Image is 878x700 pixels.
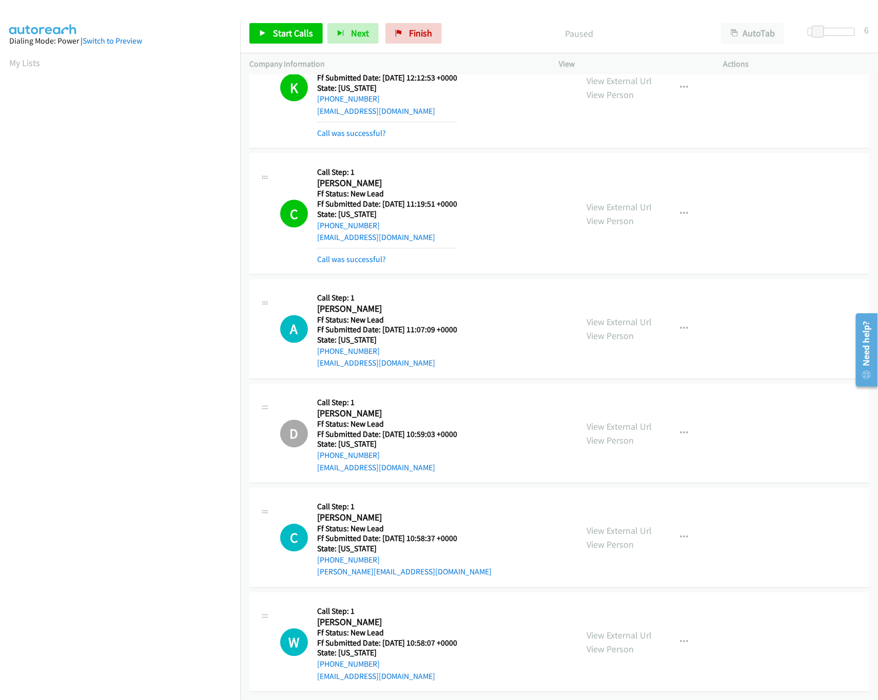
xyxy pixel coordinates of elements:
[587,316,652,328] a: View External Url
[456,27,703,41] p: Paused
[317,607,457,617] h5: Call Step: 1
[280,629,308,656] div: The call is yet to be attempted
[317,358,435,368] a: [EMAIL_ADDRESS][DOMAIN_NAME]
[587,330,634,342] a: View Person
[587,421,652,433] a: View External Url
[559,58,705,70] p: View
[385,23,442,44] a: Finish
[317,177,457,189] h2: [PERSON_NAME]
[317,648,457,658] h5: State: [US_STATE]
[317,73,457,83] h5: Ff Submitted Date: [DATE] 12:12:53 +0000
[280,200,308,228] h1: C
[317,128,386,138] a: Call was successful?
[317,512,492,524] h2: [PERSON_NAME]
[317,439,457,450] h5: State: [US_STATE]
[9,35,231,47] div: Dialing Mode: Power |
[273,27,313,39] span: Start Calls
[317,221,380,230] a: [PHONE_NUMBER]
[317,254,386,264] a: Call was successful?
[587,201,652,213] a: View External Url
[9,79,240,566] iframe: Dialpad
[317,94,380,104] a: [PHONE_NUMBER]
[280,420,308,448] h1: D
[317,325,457,335] h5: Ff Submitted Date: [DATE] 11:07:09 +0000
[317,408,457,420] h2: [PERSON_NAME]
[280,629,308,656] h1: W
[587,435,634,447] a: View Person
[9,57,40,69] a: My Lists
[317,419,457,430] h5: Ff Status: New Lead
[317,463,435,473] a: [EMAIL_ADDRESS][DOMAIN_NAME]
[317,672,435,682] a: [EMAIL_ADDRESS][DOMAIN_NAME]
[723,58,869,70] p: Actions
[280,315,308,343] h1: A
[409,27,432,39] span: Finish
[587,630,652,642] a: View External Url
[280,524,308,552] div: The call is yet to be attempted
[280,315,308,343] div: The call is yet to be attempted
[587,644,634,655] a: View Person
[249,23,323,44] a: Start Calls
[317,659,380,669] a: [PHONE_NUMBER]
[587,75,652,87] a: View External Url
[317,567,492,577] a: [PERSON_NAME][EMAIL_ADDRESS][DOMAIN_NAME]
[849,309,878,391] iframe: Resource Center
[317,209,457,219] h5: State: [US_STATE]
[317,534,492,544] h5: Ff Submitted Date: [DATE] 10:58:37 +0000
[317,347,380,356] a: [PHONE_NUMBER]
[317,451,380,461] a: [PHONE_NUMBER]
[317,555,380,565] a: [PHONE_NUMBER]
[317,628,457,638] h5: Ff Status: New Lead
[317,524,492,534] h5: Ff Status: New Lead
[587,89,634,101] a: View Person
[721,23,785,44] button: AutoTab
[280,524,308,552] h1: C
[317,189,457,199] h5: Ff Status: New Lead
[587,215,634,227] a: View Person
[317,638,457,649] h5: Ff Submitted Date: [DATE] 10:58:07 +0000
[317,167,457,177] h5: Call Step: 1
[280,74,308,102] h1: K
[317,502,492,512] h5: Call Step: 1
[317,83,457,93] h5: State: [US_STATE]
[317,232,435,242] a: [EMAIL_ADDRESS][DOMAIN_NAME]
[317,106,435,116] a: [EMAIL_ADDRESS][DOMAIN_NAME]
[327,23,379,44] button: Next
[249,58,541,70] p: Company Information
[317,398,457,408] h5: Call Step: 1
[864,23,869,37] div: 6
[317,544,492,554] h5: State: [US_STATE]
[351,27,369,39] span: Next
[587,525,652,537] a: View External Url
[317,335,457,346] h5: State: [US_STATE]
[587,539,634,551] a: View Person
[317,304,457,315] h2: [PERSON_NAME]
[317,430,457,440] h5: Ff Submitted Date: [DATE] 10:59:03 +0000
[317,617,457,629] h2: [PERSON_NAME]
[317,315,457,326] h5: Ff Status: New Lead
[317,293,457,304] h5: Call Step: 1
[317,199,457,209] h5: Ff Submitted Date: [DATE] 11:19:51 +0000
[83,36,142,46] a: Switch to Preview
